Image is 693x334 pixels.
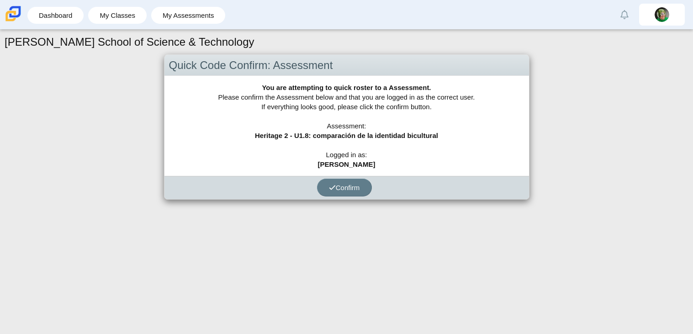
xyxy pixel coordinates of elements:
[639,4,685,26] a: jadrian.cardonadur.5P1d0v
[655,7,669,22] img: jadrian.cardonadur.5P1d0v
[93,7,142,24] a: My Classes
[4,4,23,23] img: Carmen School of Science & Technology
[329,184,360,191] span: Confirm
[318,160,376,168] b: [PERSON_NAME]
[4,17,23,25] a: Carmen School of Science & Technology
[262,84,431,91] b: You are attempting to quick roster to a Assessment.
[164,76,529,176] div: Please confirm the Assessment below and that you are logged in as the correct user. If everything...
[255,132,438,139] b: Heritage 2 - U1.8: comparación de la identidad bicultural
[164,55,529,76] div: Quick Code Confirm: Assessment
[5,34,254,50] h1: [PERSON_NAME] School of Science & Technology
[156,7,221,24] a: My Assessments
[614,5,635,25] a: Alerts
[317,179,372,196] button: Confirm
[32,7,79,24] a: Dashboard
